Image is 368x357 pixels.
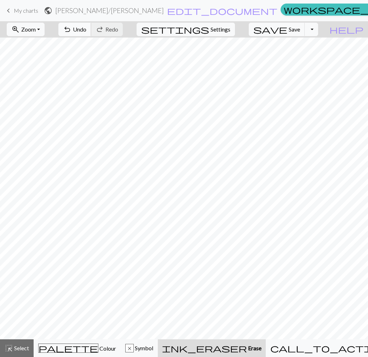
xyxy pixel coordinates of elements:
span: edit_document [167,6,277,16]
span: Undo [73,26,86,33]
span: highlight_alt [5,343,13,353]
span: save [253,24,287,34]
div: x [126,344,133,353]
span: Settings [211,25,230,34]
span: help [329,24,363,34]
i: Settings [141,25,209,34]
button: Colour [34,339,121,357]
span: Save [289,26,300,33]
span: zoom_in [11,24,20,34]
span: keyboard_arrow_left [4,6,13,16]
span: palette [39,343,98,353]
span: Select [13,345,29,351]
span: public [44,6,52,16]
span: ink_eraser [162,343,247,353]
span: Symbol [134,345,153,351]
span: Colour [98,345,116,352]
button: Undo [58,23,91,36]
button: Save [249,23,305,36]
span: undo [63,24,71,34]
button: Erase [158,339,266,357]
a: My charts [4,5,38,17]
span: settings [141,24,209,34]
button: Zoom [7,23,45,36]
span: My charts [14,7,38,14]
h2: [PERSON_NAME] / [PERSON_NAME] [55,6,164,15]
button: SettingsSettings [137,23,235,36]
span: Zoom [21,26,36,33]
button: x Symbol [121,339,158,357]
span: Erase [247,345,261,351]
